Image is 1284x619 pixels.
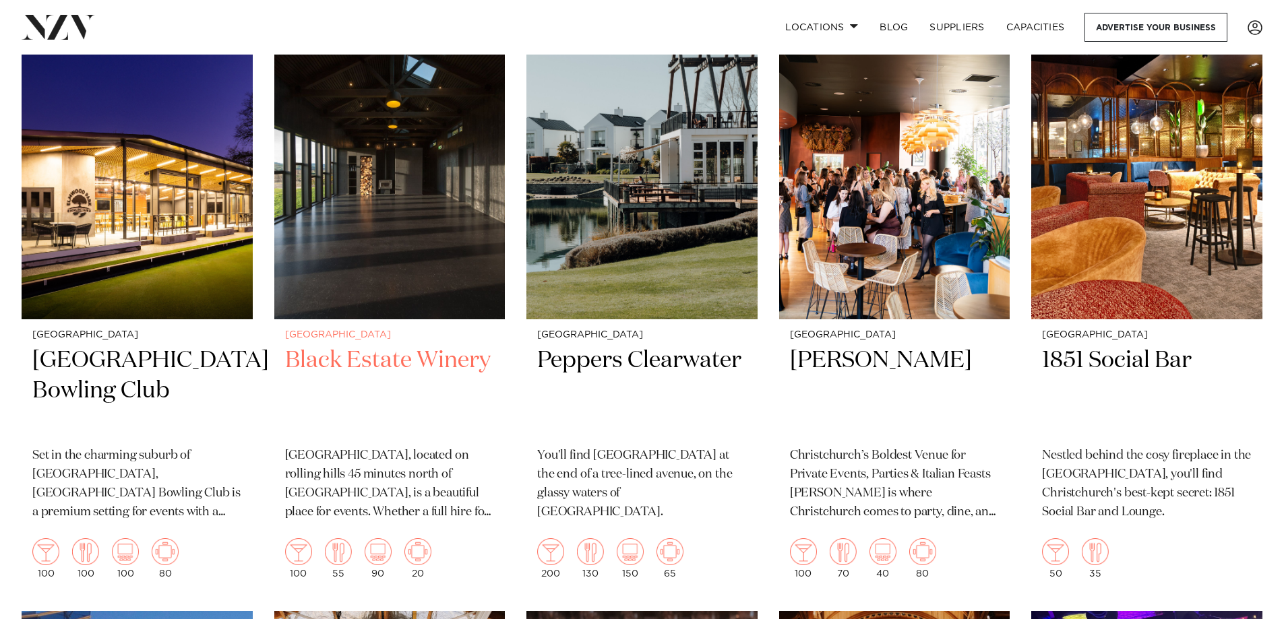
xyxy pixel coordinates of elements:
[72,538,99,579] div: 100
[285,346,495,436] h2: Black Estate Winery
[325,538,352,565] img: dining.png
[32,447,242,522] p: Set in the charming suburb of [GEOGRAPHIC_DATA], [GEOGRAPHIC_DATA] Bowling Club is a premium sett...
[909,538,936,579] div: 80
[774,13,869,42] a: Locations
[537,447,747,522] p: You'll find [GEOGRAPHIC_DATA] at the end of a tree-lined avenue, on the glassy waters of [GEOGRAP...
[404,538,431,565] img: meeting.png
[1084,13,1227,42] a: Advertise your business
[112,538,139,579] div: 100
[1042,346,1252,436] h2: 1851 Social Bar
[1042,538,1069,565] img: cocktail.png
[365,538,392,565] img: theatre.png
[404,538,431,579] div: 20
[32,346,242,436] h2: [GEOGRAPHIC_DATA] Bowling Club
[1042,447,1252,522] p: Nestled behind the cosy fireplace in the [GEOGRAPHIC_DATA], you'll find Christchurch's best-kept ...
[790,330,1000,340] small: [GEOGRAPHIC_DATA]
[1042,330,1252,340] small: [GEOGRAPHIC_DATA]
[830,538,857,565] img: dining.png
[22,15,95,39] img: nzv-logo.png
[790,447,1000,522] p: Christchurch’s Boldest Venue for Private Events, Parties & Italian Feasts [PERSON_NAME] is where ...
[656,538,683,565] img: meeting.png
[152,538,179,565] img: meeting.png
[32,330,242,340] small: [GEOGRAPHIC_DATA]
[909,538,936,565] img: meeting.png
[526,9,758,589] a: [GEOGRAPHIC_DATA] Peppers Clearwater You'll find [GEOGRAPHIC_DATA] at the end of a tree-lined ave...
[656,538,683,579] div: 65
[285,538,312,579] div: 100
[22,9,253,589] a: [GEOGRAPHIC_DATA] [GEOGRAPHIC_DATA] Bowling Club Set in the charming suburb of [GEOGRAPHIC_DATA],...
[1042,538,1069,579] div: 50
[365,538,392,579] div: 90
[869,13,919,42] a: BLOG
[790,538,817,565] img: cocktail.png
[72,538,99,565] img: dining.png
[285,330,495,340] small: [GEOGRAPHIC_DATA]
[996,13,1076,42] a: Capacities
[577,538,604,565] img: dining.png
[537,538,564,565] img: cocktail.png
[790,346,1000,436] h2: [PERSON_NAME]
[537,538,564,579] div: 200
[869,538,896,565] img: theatre.png
[919,13,995,42] a: SUPPLIERS
[779,9,1010,589] a: [GEOGRAPHIC_DATA] [PERSON_NAME] Christchurch’s Boldest Venue for Private Events, Parties & Italia...
[274,9,506,589] a: [GEOGRAPHIC_DATA] Black Estate Winery [GEOGRAPHIC_DATA], located on rolling hills 45 minutes nort...
[537,330,747,340] small: [GEOGRAPHIC_DATA]
[790,538,817,579] div: 100
[32,538,59,565] img: cocktail.png
[537,346,747,436] h2: Peppers Clearwater
[617,538,644,565] img: theatre.png
[325,538,352,579] div: 55
[1031,9,1262,589] a: [GEOGRAPHIC_DATA] 1851 Social Bar Nestled behind the cosy fireplace in the [GEOGRAPHIC_DATA], you...
[1082,538,1109,565] img: dining.png
[112,538,139,565] img: theatre.png
[577,538,604,579] div: 130
[617,538,644,579] div: 150
[32,538,59,579] div: 100
[285,538,312,565] img: cocktail.png
[830,538,857,579] div: 70
[1082,538,1109,579] div: 35
[869,538,896,579] div: 40
[152,538,179,579] div: 80
[285,447,495,522] p: [GEOGRAPHIC_DATA], located on rolling hills 45 minutes north of [GEOGRAPHIC_DATA], is a beautiful...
